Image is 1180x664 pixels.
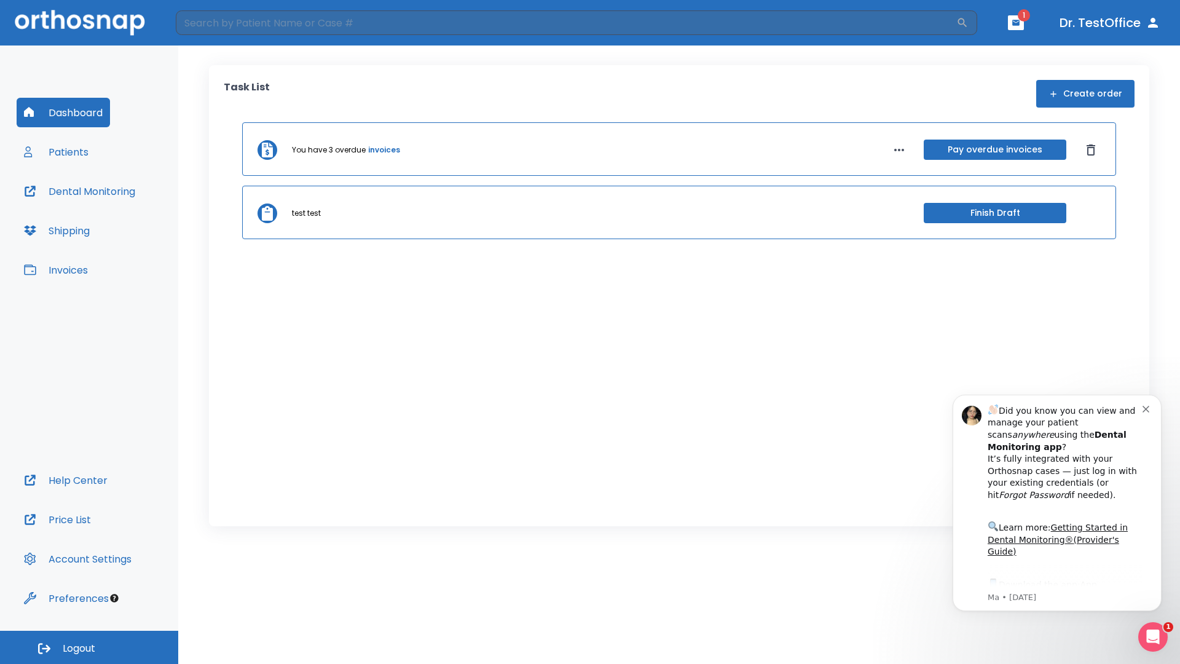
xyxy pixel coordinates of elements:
[1055,12,1165,34] button: Dr. TestOffice
[1018,9,1030,22] span: 1
[17,465,115,495] button: Help Center
[934,376,1180,631] iframe: Intercom notifications message
[17,137,96,167] button: Patients
[53,200,208,263] div: Download the app: | ​ Let us know if you need help getting started!
[292,144,366,156] p: You have 3 overdue
[924,140,1066,160] button: Pay overdue invoices
[1163,622,1173,632] span: 1
[224,80,270,108] p: Task List
[17,255,95,285] button: Invoices
[208,26,218,36] button: Dismiss notification
[53,216,208,227] p: Message from Ma, sent 2w ago
[17,216,97,245] button: Shipping
[292,208,321,219] p: test test
[17,544,139,574] button: Account Settings
[15,10,145,35] img: Orthosnap
[924,203,1066,223] button: Finish Draft
[368,144,400,156] a: invoices
[17,98,110,127] button: Dashboard
[1138,622,1168,652] iframe: Intercom live chat
[1081,140,1101,160] button: Dismiss
[53,204,163,226] a: App Store
[17,505,98,534] button: Price List
[109,593,120,604] div: Tooltip anchor
[1036,80,1135,108] button: Create order
[17,583,116,613] button: Preferences
[63,642,95,655] span: Logout
[17,176,143,206] button: Dental Monitoring
[176,10,956,35] input: Search by Patient Name or Case #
